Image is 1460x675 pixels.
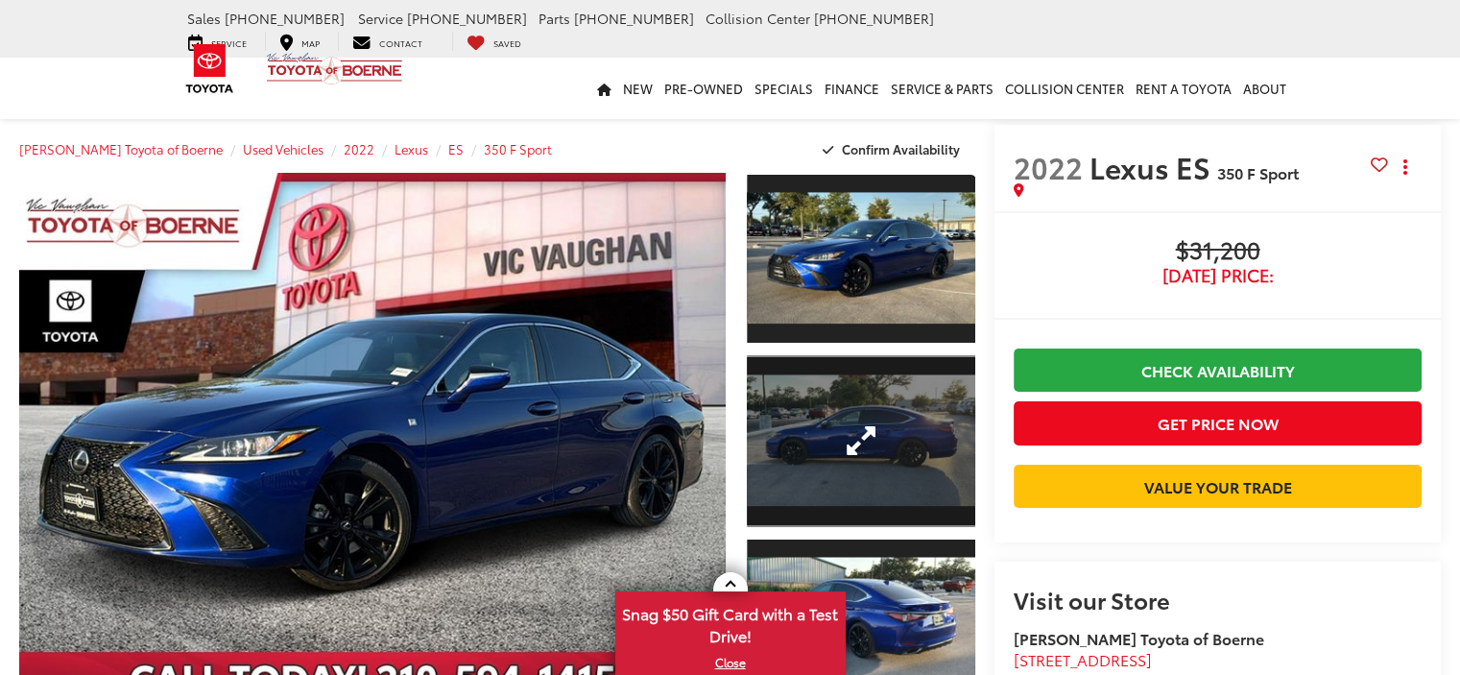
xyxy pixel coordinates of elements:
[174,37,246,100] img: Toyota
[658,58,749,119] a: Pre-Owned
[747,173,975,345] a: Expand Photo 1
[266,52,403,85] img: Vic Vaughan Toyota of Boerne
[1130,58,1237,119] a: Rent a Toyota
[265,32,334,51] a: Map
[539,9,570,28] span: Parts
[1014,465,1422,508] a: Value Your Trade
[1237,58,1292,119] a: About
[174,32,261,51] a: Service
[344,140,374,157] a: 2022
[1402,159,1406,175] span: dropdown dots
[358,9,403,28] span: Service
[452,32,536,51] a: My Saved Vehicles
[395,140,428,157] a: Lexus
[617,593,844,652] span: Snag $50 Gift Card with a Test Drive!
[617,58,658,119] a: New
[591,58,617,119] a: Home
[747,355,975,527] a: Expand Photo 2
[243,140,323,157] a: Used Vehicles
[1014,401,1422,445] button: Get Price Now
[1014,349,1422,392] a: Check Availability
[1217,161,1299,183] span: 350 F Sport
[338,32,437,51] a: Contact
[407,9,527,28] span: [PHONE_NUMBER]
[187,9,221,28] span: Sales
[1014,266,1422,285] span: [DATE] Price:
[19,140,223,157] a: [PERSON_NAME] Toyota of Boerne
[1014,627,1264,649] strong: [PERSON_NAME] Toyota of Boerne
[448,140,464,157] a: ES
[1388,150,1422,183] button: Actions
[493,36,521,49] span: Saved
[706,9,810,28] span: Collision Center
[484,140,552,157] a: 350 F Sport
[225,9,345,28] span: [PHONE_NUMBER]
[1014,648,1152,670] span: [STREET_ADDRESS]
[749,58,819,119] a: Specials
[885,58,999,119] a: Service & Parts: Opens in a new tab
[574,9,694,28] span: [PHONE_NUMBER]
[1014,237,1422,266] span: $31,200
[814,9,934,28] span: [PHONE_NUMBER]
[1089,146,1217,187] span: Lexus ES
[1014,587,1422,612] h2: Visit our Store
[819,58,885,119] a: Finance
[1014,146,1083,187] span: 2022
[744,193,977,325] img: 2022 Lexus ES 350 F Sport
[842,140,960,157] span: Confirm Availability
[812,133,976,166] button: Confirm Availability
[999,58,1130,119] a: Collision Center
